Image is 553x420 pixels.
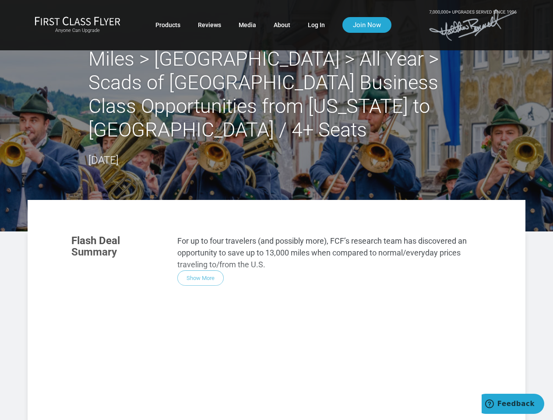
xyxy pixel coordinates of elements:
h3: Flash Deal Summary [71,235,164,258]
a: About [274,17,290,33]
a: First Class FlyerAnyone Can Upgrade [35,16,120,34]
p: For up to four travelers (and possibly more), FCF’s research team has discovered an opportunity t... [177,235,482,270]
time: [DATE] [88,154,119,166]
small: Anyone Can Upgrade [35,28,120,34]
iframe: Opens a widget where you can find more information [482,394,544,416]
a: Join Now [342,17,391,33]
a: Products [155,17,180,33]
a: Media [239,17,256,33]
a: Reviews [198,17,221,33]
a: Log In [308,17,325,33]
img: First Class Flyer [35,16,120,25]
h2: Miles > [GEOGRAPHIC_DATA] > All Year > Scads of [GEOGRAPHIC_DATA] Business Class Opportunities fr... [88,47,465,142]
